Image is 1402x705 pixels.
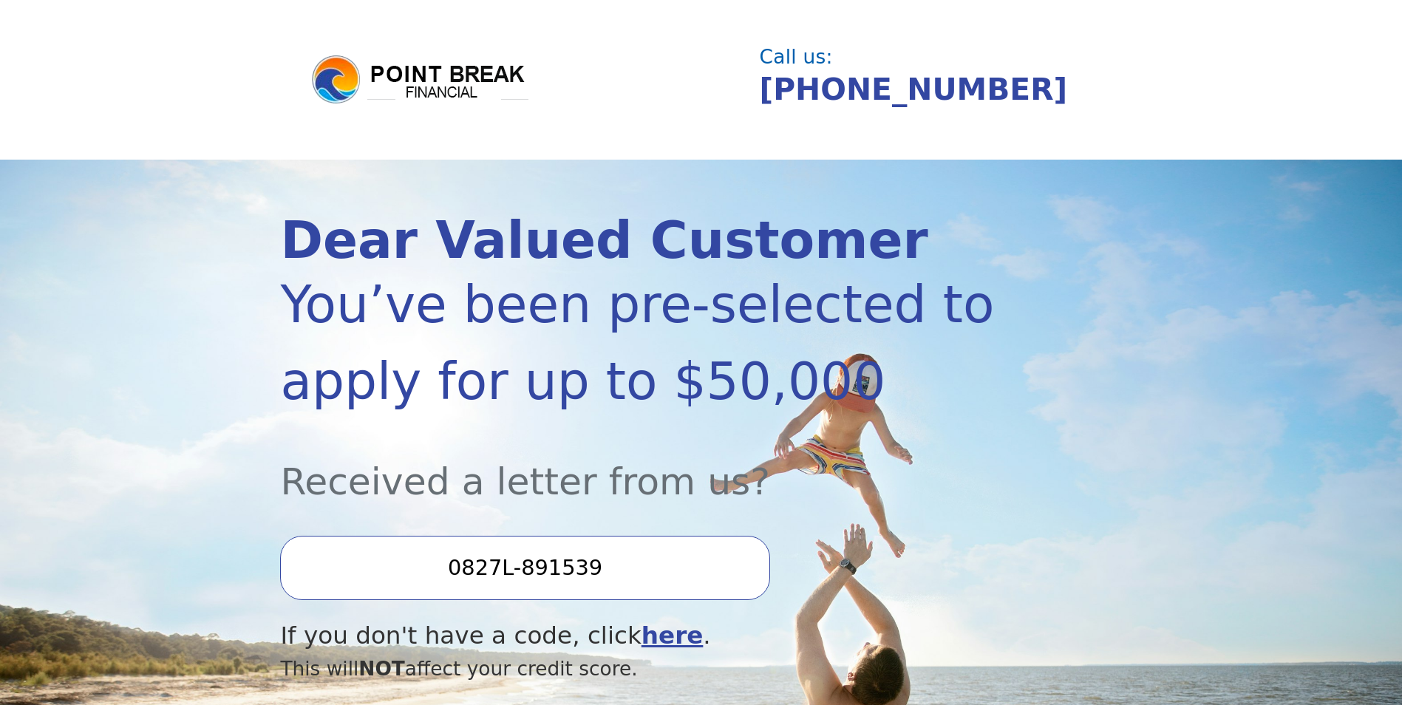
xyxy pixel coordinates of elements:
div: If you don't have a code, click . [280,618,995,654]
div: Received a letter from us? [280,420,995,509]
a: [PHONE_NUMBER] [760,72,1068,107]
a: here [642,621,704,650]
div: This will affect your credit score. [280,654,995,684]
div: You’ve been pre-selected to apply for up to $50,000 [280,266,995,420]
img: logo.png [310,53,531,106]
input: Enter your Offer Code: [280,536,769,599]
div: Call us: [760,47,1110,67]
div: Dear Valued Customer [280,215,995,266]
span: NOT [358,657,405,680]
